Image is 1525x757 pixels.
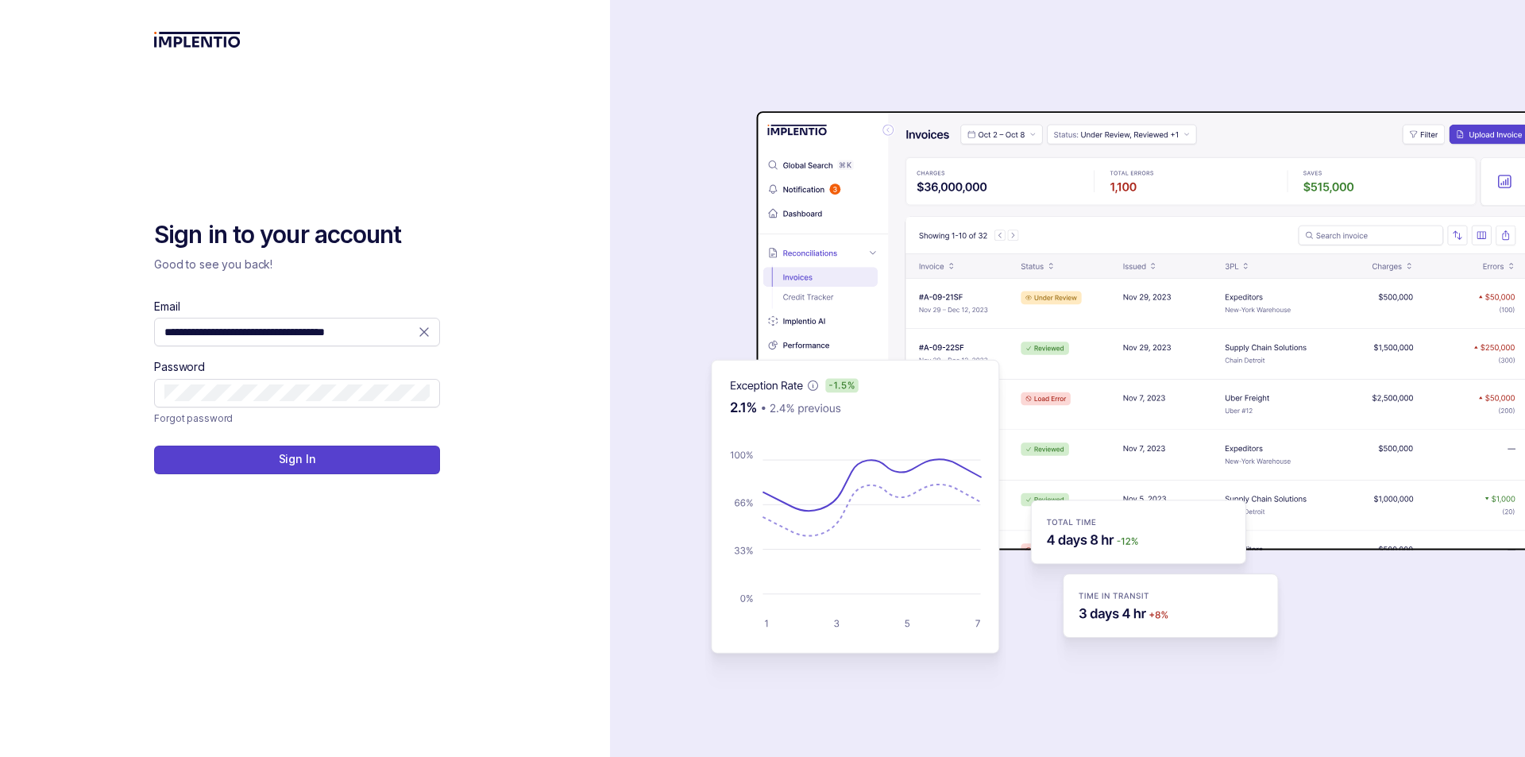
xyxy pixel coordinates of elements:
[154,446,440,474] button: Sign In
[154,411,233,427] a: Link Forgot password
[154,359,205,375] label: Password
[154,411,233,427] p: Forgot password
[279,451,316,467] p: Sign In
[154,32,241,48] img: logo
[154,299,180,315] label: Email
[154,257,440,272] p: Good to see you back!
[154,219,440,251] h2: Sign in to your account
